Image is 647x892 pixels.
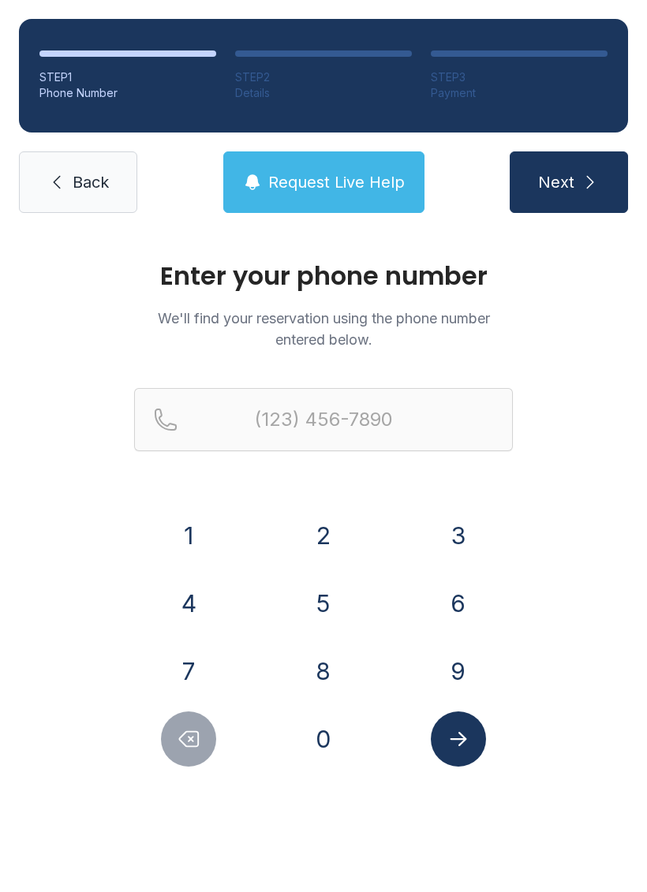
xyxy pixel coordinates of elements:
[161,644,216,699] button: 7
[235,69,412,85] div: STEP 2
[73,171,109,193] span: Back
[161,576,216,631] button: 4
[538,171,574,193] span: Next
[431,508,486,563] button: 3
[268,171,405,193] span: Request Live Help
[134,263,513,289] h1: Enter your phone number
[296,711,351,767] button: 0
[296,508,351,563] button: 2
[235,85,412,101] div: Details
[134,388,513,451] input: Reservation phone number
[296,644,351,699] button: 8
[431,69,608,85] div: STEP 3
[39,69,216,85] div: STEP 1
[431,711,486,767] button: Submit lookup form
[431,576,486,631] button: 6
[39,85,216,101] div: Phone Number
[161,711,216,767] button: Delete number
[134,308,513,350] p: We'll find your reservation using the phone number entered below.
[161,508,216,563] button: 1
[296,576,351,631] button: 5
[431,85,608,101] div: Payment
[431,644,486,699] button: 9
